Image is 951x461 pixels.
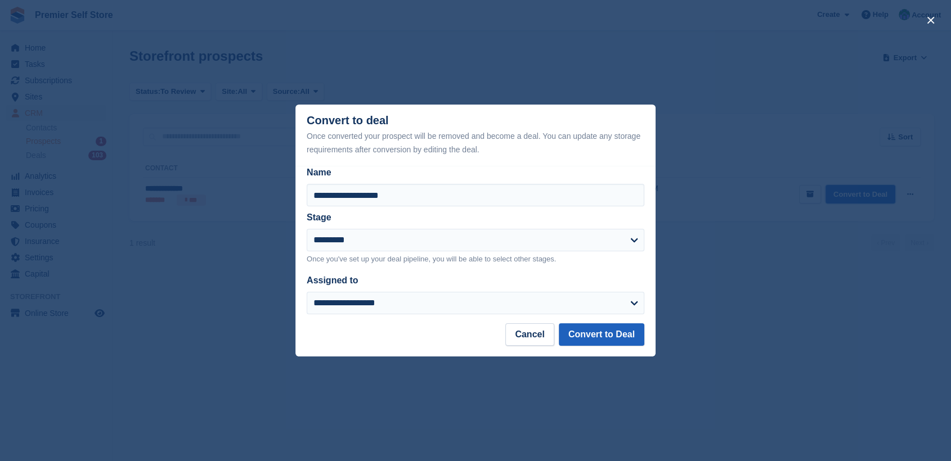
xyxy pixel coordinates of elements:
p: Once you've set up your deal pipeline, you will be able to select other stages. [307,254,644,265]
button: Convert to Deal [559,323,644,346]
label: Stage [307,213,331,222]
button: close [922,11,940,29]
label: Name [307,166,644,179]
button: Cancel [505,323,554,346]
label: Assigned to [307,275,358,285]
div: Convert to deal [307,114,644,156]
div: Once converted your prospect will be removed and become a deal. You can update any storage requir... [307,129,644,156]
